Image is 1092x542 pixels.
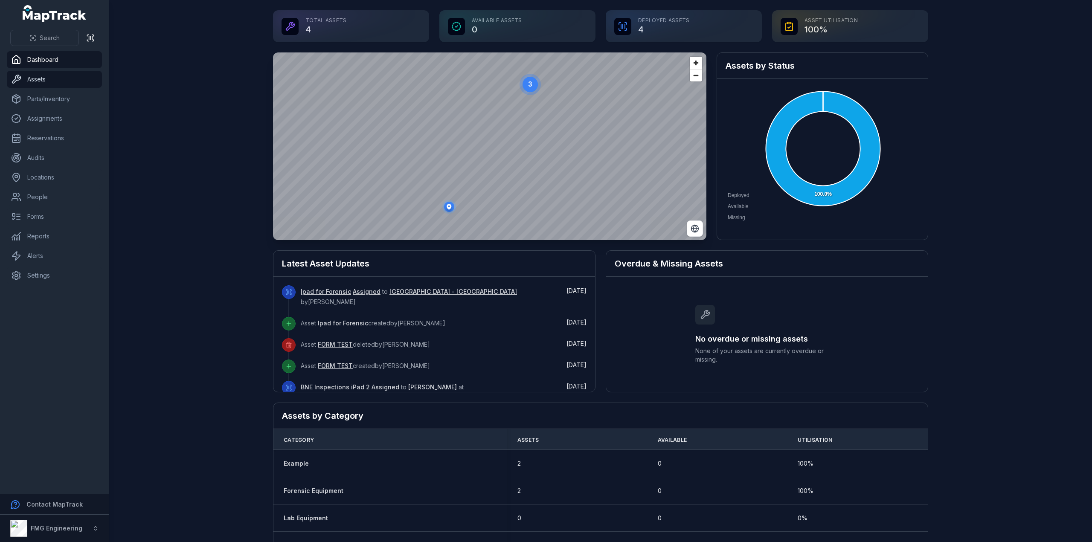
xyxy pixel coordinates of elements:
a: Reports [7,228,102,245]
a: People [7,188,102,206]
span: Search [40,34,60,42]
a: [PERSON_NAME] [408,383,457,391]
a: Audits [7,149,102,166]
span: Assets [517,437,539,443]
span: [DATE] [566,340,587,347]
span: 0 [517,514,521,522]
span: 100 % [798,459,813,468]
a: Ipad for Forensic [301,287,351,296]
a: FORM TEST [318,340,353,349]
button: Zoom in [690,57,702,69]
a: Assigned [353,287,380,296]
time: 9/30/2025, 3:47:33 PM [566,340,587,347]
span: 0 % [798,514,807,522]
a: Assignments [7,110,102,127]
strong: FMG Engineering [31,525,82,532]
span: Category [284,437,314,443]
a: Locations [7,169,102,186]
span: Deployed [728,192,749,198]
time: 10/1/2025, 11:50:18 AM [566,287,587,294]
button: Switch to Satellite View [687,220,703,237]
a: FORM TEST [318,362,353,370]
a: Parts/Inventory [7,90,102,107]
span: Utilisation [798,437,832,443]
time: 9/30/2025, 3:45:56 PM [566,361,587,368]
span: 100 % [798,487,813,495]
button: Search [10,30,79,46]
a: Forensic Equipment [284,487,343,495]
text: 3 [529,81,532,88]
span: Available [728,203,748,209]
span: 0 [658,514,662,522]
a: Alerts [7,247,102,264]
h2: Assets by Status [726,60,919,72]
h2: Assets by Category [282,410,919,422]
span: [DATE] [566,383,587,390]
a: Assigned [372,383,399,391]
span: Asset created by [PERSON_NAME] [301,319,445,327]
span: 0 [658,487,662,495]
a: [GEOGRAPHIC_DATA] - [GEOGRAPHIC_DATA] [389,287,517,296]
strong: Contact MapTrack [26,501,83,508]
span: 2 [517,487,521,495]
a: Forms [7,208,102,225]
span: to by [PERSON_NAME] [301,288,517,305]
a: Assets [7,71,102,88]
a: Ipad for Forensic [318,319,368,328]
span: Asset created by [PERSON_NAME] [301,362,430,369]
a: Settings [7,267,102,284]
span: [DATE] [566,319,587,326]
time: 9/30/2025, 11:58:53 AM [566,383,587,390]
h2: Latest Asset Updates [282,258,587,270]
canvas: Map [273,52,706,240]
a: MapTrack [23,5,87,22]
span: 2 [517,459,521,468]
h3: No overdue or missing assets [695,333,839,345]
span: [DATE] [566,287,587,294]
button: Zoom out [690,69,702,81]
h2: Overdue & Missing Assets [615,258,919,270]
span: Available [658,437,687,443]
span: [DATE] [566,361,587,368]
a: Example [284,459,309,468]
time: 10/1/2025, 11:48:07 AM [566,319,587,326]
span: Asset deleted by [PERSON_NAME] [301,341,430,348]
span: Missing [728,214,745,220]
a: Lab Equipment [284,514,328,522]
span: to at [301,383,464,401]
a: BNE Inspections iPad 2 [301,383,370,391]
a: Reservations [7,130,102,147]
span: None of your assets are currently overdue or missing. [695,347,839,364]
span: 0 [658,459,662,468]
a: Dashboard [7,51,102,68]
